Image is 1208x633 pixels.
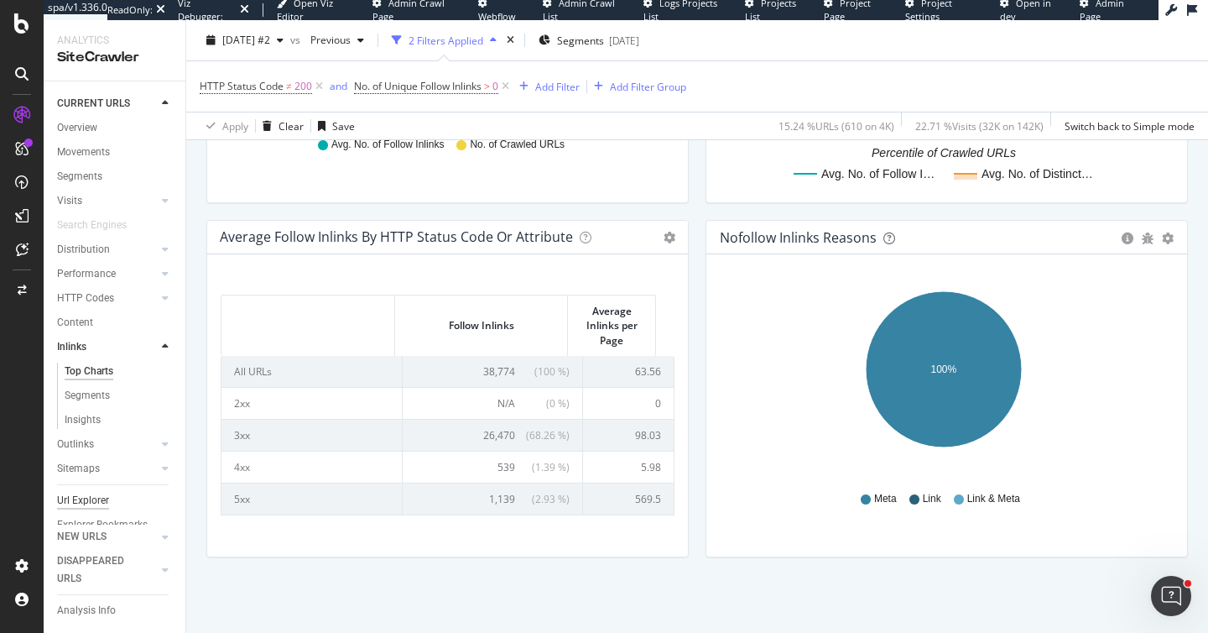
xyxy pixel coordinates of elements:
a: Search Engines [57,217,143,234]
a: Visits [57,192,157,210]
a: Performance [57,265,157,283]
div: Nofollow Inlinks Reasons [720,229,877,246]
i: Options [664,232,675,243]
span: > [484,79,490,93]
span: Meta [874,492,897,506]
span: Avg. No. of Follow Inlinks [331,138,445,152]
span: HTTP Status Code [200,79,284,93]
a: Analysis Info [57,602,174,620]
th: Follow Inlinks [395,296,568,355]
h4: Average Follow Inlinks by HTTP Status Code or Attribute [220,226,573,248]
a: Content [57,314,174,332]
td: 3xx [221,419,403,451]
div: Switch back to Simple mode [1065,118,1195,133]
button: Segments[DATE] [532,27,646,54]
text: Avg. No. of Follow I… [821,167,935,180]
a: Sitemaps [57,460,157,478]
button: Add Filter [513,76,580,97]
text: Percentile of Crawled URLs [872,146,1016,160]
a: Top Charts [65,363,174,380]
span: ( 2.93 % ) [519,492,570,506]
span: ( 100 % ) [519,364,570,379]
div: 22.71 % Visits ( 32K on 142K ) [915,118,1044,133]
span: vs [290,33,304,47]
td: 0 [583,387,674,419]
span: 0 [492,75,498,98]
div: Distribution [57,241,110,259]
a: Insights [65,411,174,429]
div: Overview [57,119,97,137]
a: Explorer Bookmarks [57,516,174,534]
div: Clear [279,118,304,133]
span: Segments [557,33,604,47]
td: 4xx [221,451,403,483]
div: DISAPPEARED URLS [57,552,142,588]
a: Distribution [57,241,157,259]
a: Outlinks [57,436,157,453]
div: SiteCrawler [57,48,172,67]
div: Movements [57,144,110,161]
button: and [330,78,347,94]
td: 2xx [221,387,403,419]
div: and [330,79,347,93]
span: N/A [497,396,515,411]
button: Switch back to Simple mode [1058,112,1195,139]
a: Inlinks [57,338,157,356]
span: ≠ [286,79,292,93]
span: 26,470 [483,428,515,442]
div: gear [1162,233,1174,244]
div: Sitemaps [57,460,100,478]
span: No. of Unique Follow Inlinks [354,79,482,93]
div: Segments [65,387,110,405]
iframe: Intercom live chat [1151,576,1191,616]
div: A chart. [720,281,1168,476]
button: Save [311,112,355,139]
div: Top Charts [65,363,113,380]
div: Analysis Info [57,602,116,620]
span: ( 0 % ) [519,396,570,411]
a: CURRENT URLS [57,95,157,112]
div: Insights [65,411,101,429]
div: HTTP Codes [57,290,114,307]
button: Previous [304,27,371,54]
span: 200 [294,75,312,98]
th: Average Inlinks per Page [568,296,655,355]
span: 1,139 [489,492,515,506]
div: 15.24 % URLs ( 610 on 4K ) [778,118,894,133]
div: Save [332,118,355,133]
button: Clear [256,112,304,139]
td: 17.66 [583,515,674,547]
div: NEW URLS [57,528,107,546]
td: 5.98 [583,451,674,483]
a: Movements [57,144,174,161]
td: 569.5 [583,483,674,515]
button: 2 Filters Applied [385,27,503,54]
a: NEW URLS [57,528,157,546]
div: Segments [57,168,102,186]
span: Link & Meta [967,492,1020,506]
td: noindex [221,515,403,547]
a: Overview [57,119,174,137]
a: Segments [65,387,174,405]
div: Inlinks [57,338,86,356]
span: 539 [497,460,515,474]
div: ReadOnly: [107,3,153,17]
a: DISAPPEARED URLS [57,552,157,588]
text: Avg. No. of Distinct… [981,167,1093,180]
span: No. of Crawled URLs [470,138,565,152]
div: Analytics [57,34,172,48]
button: [DATE] #2 [200,27,290,54]
div: Search Engines [57,217,127,234]
button: Apply [200,112,248,139]
span: Previous [304,33,351,47]
div: Apply [222,118,248,133]
div: CURRENT URLS [57,95,130,112]
div: 2 Filters Applied [409,33,483,47]
text: 100% [931,364,957,375]
div: Outlinks [57,436,94,453]
td: 63.56 [583,356,674,387]
div: Add Filter Group [610,79,686,93]
span: ( 68.26 % ) [519,428,570,442]
button: Add Filter Group [587,76,686,97]
div: [DATE] [609,33,639,47]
